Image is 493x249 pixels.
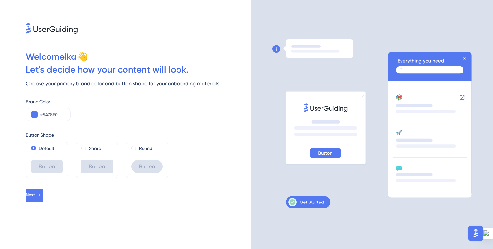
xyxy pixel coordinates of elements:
label: Round [139,144,152,152]
div: Button [81,160,113,173]
div: Welcome ika 👋 [26,50,251,63]
div: Choose your primary brand color and button shape for your onboarding materials. [26,80,251,88]
div: Let ' s decide how your content will look. [26,63,251,76]
label: Sharp [89,144,101,152]
span: Next [26,191,35,199]
label: Default [39,144,54,152]
div: Button Shape [26,131,251,139]
div: Brand Color [26,98,251,106]
iframe: UserGuiding AI Assistant Launcher [466,224,485,243]
div: Button [131,160,163,173]
div: Button [31,160,63,173]
button: Next [26,189,43,202]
